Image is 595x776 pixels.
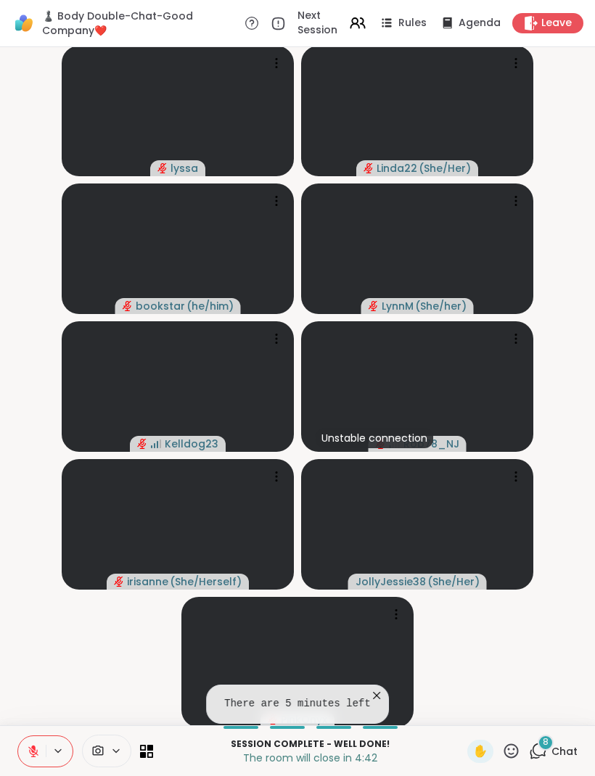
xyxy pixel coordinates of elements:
[382,299,414,313] span: LynnM
[12,11,36,36] img: ShareWell Logomark
[297,9,337,37] span: Next Session
[136,299,185,313] span: bookstar
[364,163,374,173] span: audio-muted
[137,439,147,449] span: audio-muted
[157,163,168,173] span: audio-muted
[162,751,459,765] p: The room will close in 4:42
[114,577,124,587] span: audio-muted
[356,574,426,589] span: JollyJessie38
[377,161,417,176] span: Linda22
[123,301,133,311] span: audio-muted
[186,299,234,313] span: ( he/him )
[543,736,549,748] span: 8
[224,697,371,711] pre: There are 5 minutes left
[165,437,218,451] span: Kelldog23
[459,16,501,30] span: Agenda
[398,16,427,30] span: Rules
[427,574,480,589] span: ( She/Her )
[162,738,459,751] p: Session Complete - well done!
[170,574,242,589] span: ( She/Herself )
[415,299,467,313] span: ( She/her )
[171,161,198,176] span: lyssa
[473,743,488,760] span: ✋
[42,9,231,38] span: ♟️ Body Double-Chat-Good Company❤️
[419,161,471,176] span: ( She/Her )
[316,428,433,448] div: Unstable connection
[541,16,572,30] span: Leave
[551,744,578,759] span: Chat
[369,301,379,311] span: audio-muted
[127,574,168,589] span: irisanne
